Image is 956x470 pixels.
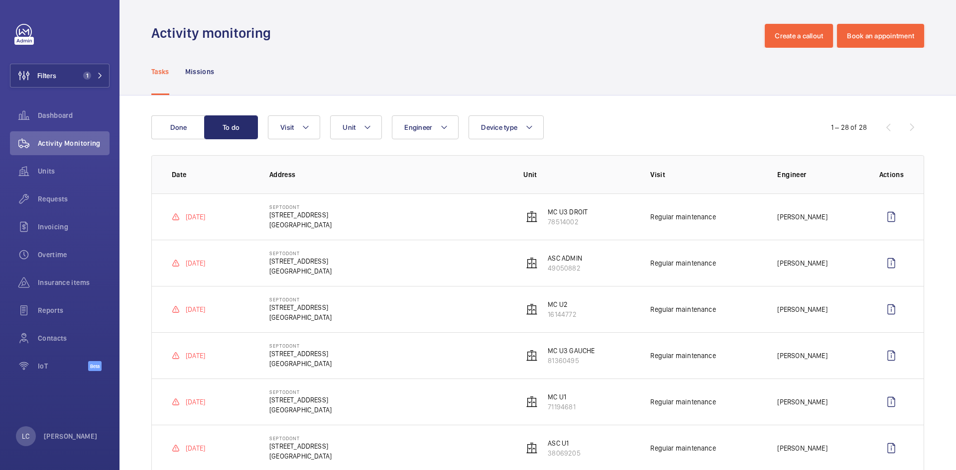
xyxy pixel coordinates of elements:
[548,402,575,412] p: 71194681
[269,204,332,210] p: Septodont
[777,304,827,314] p: [PERSON_NAME]
[38,222,110,232] span: Invoicing
[38,333,110,343] span: Contacts
[526,350,538,362] img: elevator.svg
[548,263,582,273] p: 49050882
[38,250,110,260] span: Overtime
[330,115,382,139] button: Unit
[269,441,332,451] p: [STREET_ADDRESS]
[10,64,110,88] button: Filters1
[22,431,29,441] p: LC
[765,24,833,48] button: Create a callout
[650,351,716,361] p: Regular maintenance
[548,253,582,263] p: ASC ADMIN
[269,349,332,359] p: [STREET_ADDRESS]
[269,220,332,230] p: [GEOGRAPHIC_DATA]
[548,217,588,227] p: 78514002
[83,72,91,80] span: 1
[526,442,538,454] img: elevator.svg
[548,448,580,458] p: 38069205
[151,67,169,77] p: Tasks
[88,361,102,371] span: Beta
[777,170,863,180] p: Engineer
[186,304,205,314] p: [DATE]
[548,356,595,366] p: 81360495
[151,115,205,139] button: Done
[186,258,205,268] p: [DATE]
[38,110,110,120] span: Dashboard
[526,211,538,223] img: elevator.svg
[38,361,88,371] span: IoT
[269,210,332,220] p: [STREET_ADDRESS]
[526,303,538,315] img: elevator.svg
[777,258,827,268] p: [PERSON_NAME]
[650,258,716,268] p: Regular maintenance
[526,257,538,269] img: elevator.svg
[37,71,56,81] span: Filters
[777,397,827,407] p: [PERSON_NAME]
[548,438,580,448] p: ASC U1
[38,138,110,148] span: Activity Monitoring
[526,396,538,408] img: elevator.svg
[831,122,867,132] div: 1 – 28 of 28
[38,194,110,204] span: Requests
[269,312,332,322] p: [GEOGRAPHIC_DATA]
[185,67,215,77] p: Missions
[269,451,332,461] p: [GEOGRAPHIC_DATA]
[269,359,332,369] p: [GEOGRAPHIC_DATA]
[204,115,258,139] button: To do
[650,170,761,180] p: Visit
[777,443,827,453] p: [PERSON_NAME]
[269,256,332,266] p: [STREET_ADDRESS]
[650,212,716,222] p: Regular maintenance
[548,392,575,402] p: MC U1
[548,309,576,319] p: 16144772
[269,343,332,349] p: Septodont
[38,305,110,315] span: Reports
[186,397,205,407] p: [DATE]
[837,24,924,48] button: Book an appointment
[269,302,332,312] p: [STREET_ADDRESS]
[151,24,277,42] h1: Activity monitoring
[269,435,332,441] p: Septodont
[38,166,110,176] span: Units
[650,443,716,453] p: Regular maintenance
[44,431,98,441] p: [PERSON_NAME]
[269,250,332,256] p: Septodont
[523,170,634,180] p: Unit
[269,296,332,302] p: Septodont
[650,397,716,407] p: Regular maintenance
[777,351,827,361] p: [PERSON_NAME]
[269,405,332,415] p: [GEOGRAPHIC_DATA]
[268,115,320,139] button: Visit
[269,170,507,180] p: Address
[269,389,332,395] p: Septodont
[172,170,253,180] p: Date
[280,123,294,131] span: Visit
[186,443,205,453] p: [DATE]
[650,304,716,314] p: Regular maintenance
[186,212,205,222] p: [DATE]
[392,115,459,139] button: Engineer
[548,346,595,356] p: MC U3 GAUCHE
[469,115,544,139] button: Device type
[777,212,827,222] p: [PERSON_NAME]
[548,299,576,309] p: MC U2
[186,351,205,361] p: [DATE]
[404,123,432,131] span: Engineer
[38,278,110,287] span: Insurance items
[879,170,904,180] p: Actions
[269,266,332,276] p: [GEOGRAPHIC_DATA]
[269,395,332,405] p: [STREET_ADDRESS]
[343,123,356,131] span: Unit
[481,123,517,131] span: Device type
[548,207,588,217] p: MC U3 DROIT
